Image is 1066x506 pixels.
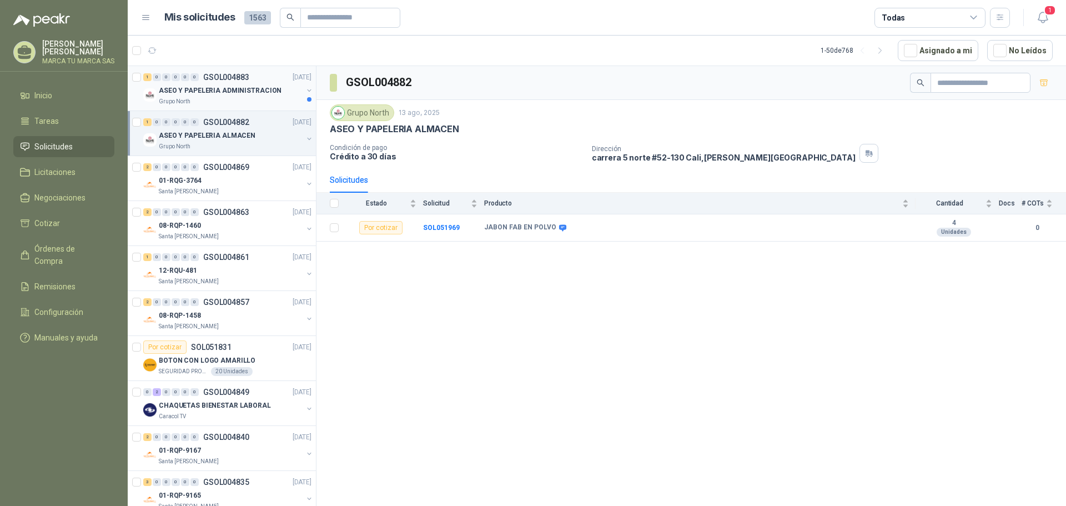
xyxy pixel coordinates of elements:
[13,136,114,157] a: Solicitudes
[190,118,199,126] div: 0
[13,162,114,183] a: Licitaciones
[159,322,219,331] p: Santa [PERSON_NAME]
[34,89,52,102] span: Inicio
[13,85,114,106] a: Inicio
[13,13,70,27] img: Logo peakr
[153,433,161,441] div: 0
[203,253,249,261] p: GSOL004861
[999,193,1022,214] th: Docs
[293,342,311,353] p: [DATE]
[293,477,311,488] p: [DATE]
[34,141,73,153] span: Solicitudes
[143,118,152,126] div: 1
[190,433,199,441] div: 0
[330,144,583,152] p: Condición de pago
[34,192,86,204] span: Negociaciones
[423,193,484,214] th: Solicitud
[484,223,556,232] b: JABON FAB EN POLVO
[159,445,201,456] p: 01-RQP-9167
[13,302,114,323] a: Configuración
[190,73,199,81] div: 0
[181,163,189,171] div: 0
[153,388,161,396] div: 2
[203,388,249,396] p: GSOL004849
[143,116,314,151] a: 1 0 0 0 0 0 GSOL004882[DATE] Company LogoASEO Y PAPELERIA ALMACENGrupo North
[211,367,253,376] div: 20 Unidades
[143,430,314,466] a: 2 0 0 0 0 0 GSOL004840[DATE] Company Logo01-RQP-9167Santa [PERSON_NAME]
[1022,199,1044,207] span: # COTs
[190,388,199,396] div: 0
[937,228,971,237] div: Unidades
[346,74,413,91] h3: GSOL004882
[172,253,180,261] div: 0
[399,108,440,118] p: 13 ago, 2025
[159,187,219,196] p: Santa [PERSON_NAME]
[203,478,249,486] p: GSOL004835
[159,142,190,151] p: Grupo North
[13,238,114,272] a: Órdenes de Compra
[332,107,344,119] img: Company Logo
[916,219,992,228] b: 4
[34,280,76,293] span: Remisiones
[293,252,311,263] p: [DATE]
[164,9,235,26] h1: Mis solicitudes
[181,118,189,126] div: 0
[159,412,186,421] p: Caracol TV
[191,343,232,351] p: SOL051831
[128,336,316,381] a: Por cotizarSOL051831[DATE] Company LogoBOTON CON LOGO AMARILLOSEGURIDAD PROVISER LTDA20 Unidades
[987,40,1053,61] button: No Leídos
[172,118,180,126] div: 0
[286,13,294,21] span: search
[484,199,900,207] span: Producto
[484,193,916,214] th: Producto
[153,73,161,81] div: 0
[143,295,314,331] a: 2 0 0 0 0 0 GSOL004857[DATE] Company Logo08-RQP-1458Santa [PERSON_NAME]
[159,232,219,241] p: Santa [PERSON_NAME]
[143,178,157,192] img: Company Logo
[190,163,199,171] div: 0
[203,118,249,126] p: GSOL004882
[159,176,202,186] p: 01-RQG-3764
[143,71,314,106] a: 1 0 0 0 0 0 GSOL004883[DATE] Company LogoASEO Y PAPELERIA ADMINISTRACIONGrupo North
[162,253,170,261] div: 0
[162,433,170,441] div: 0
[181,253,189,261] div: 0
[42,40,114,56] p: [PERSON_NAME] [PERSON_NAME]
[143,251,314,286] a: 1 0 0 0 0 0 GSOL004861[DATE] Company Logo12-RQU-481Santa [PERSON_NAME]
[34,332,98,344] span: Manuales y ayuda
[143,268,157,282] img: Company Logo
[162,478,170,486] div: 0
[34,217,60,229] span: Cotizar
[293,207,311,218] p: [DATE]
[162,118,170,126] div: 0
[181,73,189,81] div: 0
[153,163,161,171] div: 0
[153,478,161,486] div: 0
[181,478,189,486] div: 0
[1022,223,1053,233] b: 0
[159,86,281,96] p: ASEO Y PAPELERIA ADMINISTRACION
[172,478,180,486] div: 0
[143,223,157,237] img: Company Logo
[293,72,311,83] p: [DATE]
[42,58,114,64] p: MARCA TU MARCA SAS
[1022,193,1066,214] th: # COTs
[330,152,583,161] p: Crédito a 30 días
[181,298,189,306] div: 0
[143,478,152,486] div: 3
[1033,8,1053,28] button: 1
[330,104,394,121] div: Grupo North
[34,243,104,267] span: Órdenes de Compra
[162,73,170,81] div: 0
[153,118,161,126] div: 0
[172,433,180,441] div: 0
[190,208,199,216] div: 0
[159,221,201,231] p: 08-RQP-1460
[13,111,114,132] a: Tareas
[345,199,408,207] span: Estado
[159,277,219,286] p: Santa [PERSON_NAME]
[143,340,187,354] div: Por cotizar
[423,224,460,232] a: SOL051969
[898,40,978,61] button: Asignado a mi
